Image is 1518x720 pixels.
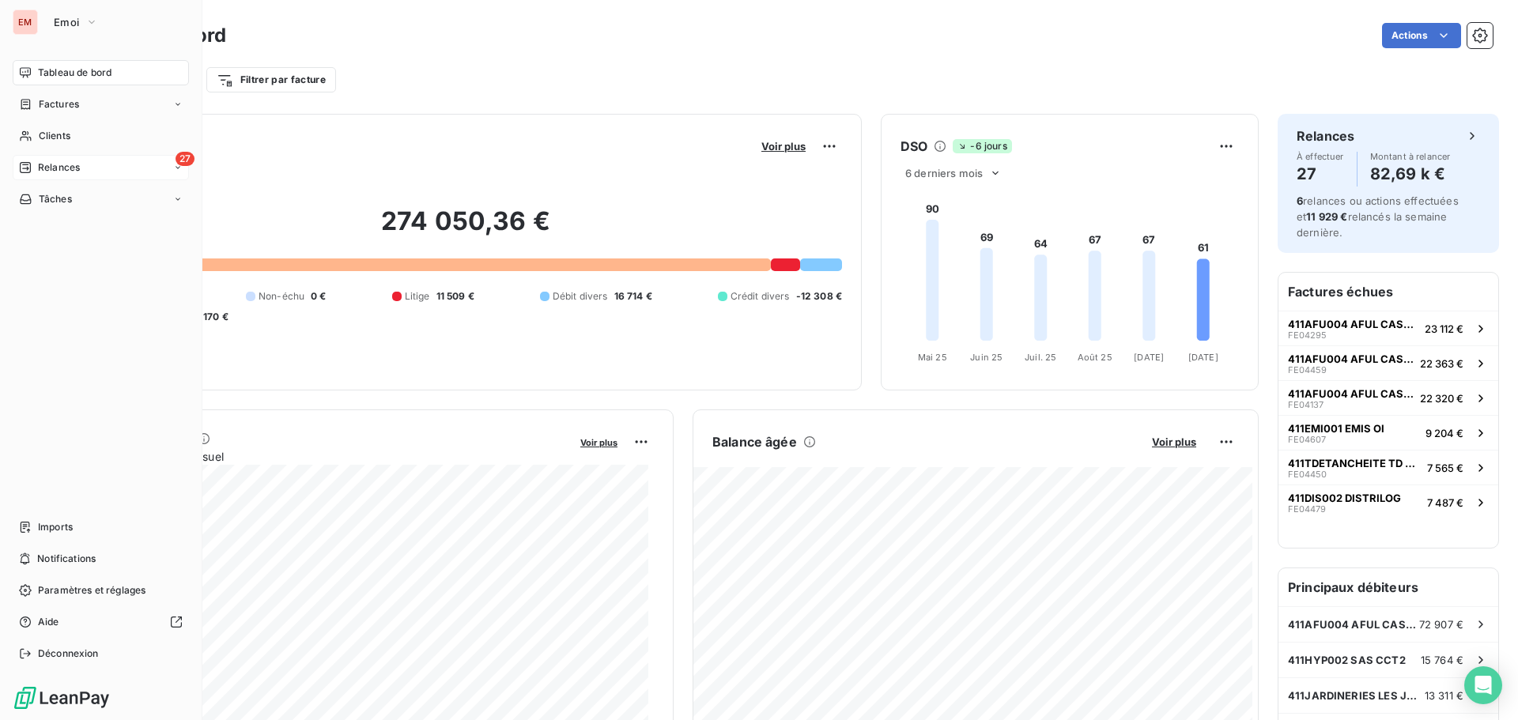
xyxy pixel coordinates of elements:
span: 411TDETANCHEITE TD ETANCHEITE [1288,457,1421,469]
span: -12 308 € [796,289,842,303]
span: Montant à relancer [1370,152,1451,161]
h6: DSO [901,137,927,156]
span: 6 [1297,194,1303,207]
span: Crédit divers [731,289,790,303]
span: Paramètres et réglages [38,583,145,597]
span: Clients [39,129,70,143]
span: Chiffre d'affaires mensuel [89,448,569,465]
h4: 27 [1297,161,1344,187]
button: Actions [1382,23,1461,48]
span: FE04479 [1288,504,1326,514]
span: Aide [38,615,59,629]
tspan: Juil. 25 [1025,352,1056,363]
button: Voir plus [757,139,810,153]
div: Open Intercom Messenger [1464,666,1502,704]
span: 22 320 € [1420,392,1463,405]
span: 15 764 € [1421,654,1463,666]
span: Imports [38,520,73,534]
span: FE04607 [1288,435,1326,444]
span: Déconnexion [38,646,99,661]
span: 411AFU004 AFUL CASABONA [1288,387,1414,400]
span: 23 112 € [1425,322,1463,335]
h2: 274 050,36 € [89,205,842,253]
div: EM [13,9,38,35]
span: 411DIS002 DISTRILOG [1288,492,1401,504]
span: Tâches [39,192,72,206]
span: 0 € [311,289,326,303]
span: Relances [38,160,80,175]
span: 16 714 € [614,289,652,303]
span: FE04450 [1288,469,1327,479]
span: Débit divers [553,289,608,303]
span: À effectuer [1297,152,1344,161]
span: 9 204 € [1425,427,1463,439]
button: 411AFU004 AFUL CASABONAFE0445922 363 € [1278,345,1498,380]
span: 7 565 € [1427,462,1463,474]
span: 22 363 € [1420,357,1463,370]
span: 411HYP002 SAS CCT2 [1288,654,1406,666]
span: 411AFU004 AFUL CASABONA [1288,352,1414,365]
button: 411AFU004 AFUL CASABONAFE0429523 112 € [1278,311,1498,345]
span: 11 509 € [436,289,474,303]
span: Voir plus [580,437,617,448]
a: Aide [13,609,189,635]
span: Tableau de bord [38,66,111,80]
button: 411TDETANCHEITE TD ETANCHEITEFE044507 565 € [1278,450,1498,484]
span: Factures [39,97,79,111]
span: 411EMI001 EMIS OI [1288,422,1384,435]
button: 411EMI001 EMIS OIFE046079 204 € [1278,415,1498,450]
span: Voir plus [1152,435,1196,448]
span: FE04137 [1288,400,1324,409]
span: 11 929 € [1306,210,1347,223]
h6: Factures échues [1278,273,1498,311]
span: Voir plus [761,140,806,153]
h6: Balance âgée [712,432,797,451]
button: Voir plus [576,435,622,449]
span: -170 € [198,310,228,324]
tspan: [DATE] [1188,352,1218,363]
tspan: Août 25 [1078,352,1112,363]
span: 13 311 € [1425,689,1463,702]
span: 27 [176,152,194,166]
img: Logo LeanPay [13,685,111,711]
h6: Relances [1297,126,1354,145]
span: 7 487 € [1427,496,1463,509]
span: -6 jours [953,139,1011,153]
span: FE04295 [1288,330,1327,340]
span: 411AFU004 AFUL CASABONA [1288,318,1418,330]
span: 411JARDINERIES LES JARDINERIES DE BOURBON [1288,689,1425,702]
tspan: Mai 25 [918,352,947,363]
h4: 82,69 k € [1370,161,1451,187]
span: FE04459 [1288,365,1327,375]
tspan: Juin 25 [970,352,1003,363]
span: 6 derniers mois [905,167,983,179]
h6: Principaux débiteurs [1278,568,1498,606]
span: Litige [405,289,430,303]
span: relances ou actions effectuées et relancés la semaine dernière. [1297,194,1459,239]
span: Notifications [37,552,96,566]
span: 411AFU004 AFUL CASABONA [1288,618,1419,631]
span: Emoi [54,16,79,28]
button: 411AFU004 AFUL CASABONAFE0413722 320 € [1278,380,1498,415]
button: Voir plus [1147,435,1201,449]
button: Filtrer par facture [206,67,336,92]
span: 72 907 € [1419,618,1463,631]
button: 411DIS002 DISTRILOGFE044797 487 € [1278,484,1498,519]
tspan: [DATE] [1134,352,1164,363]
span: Non-échu [259,289,304,303]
